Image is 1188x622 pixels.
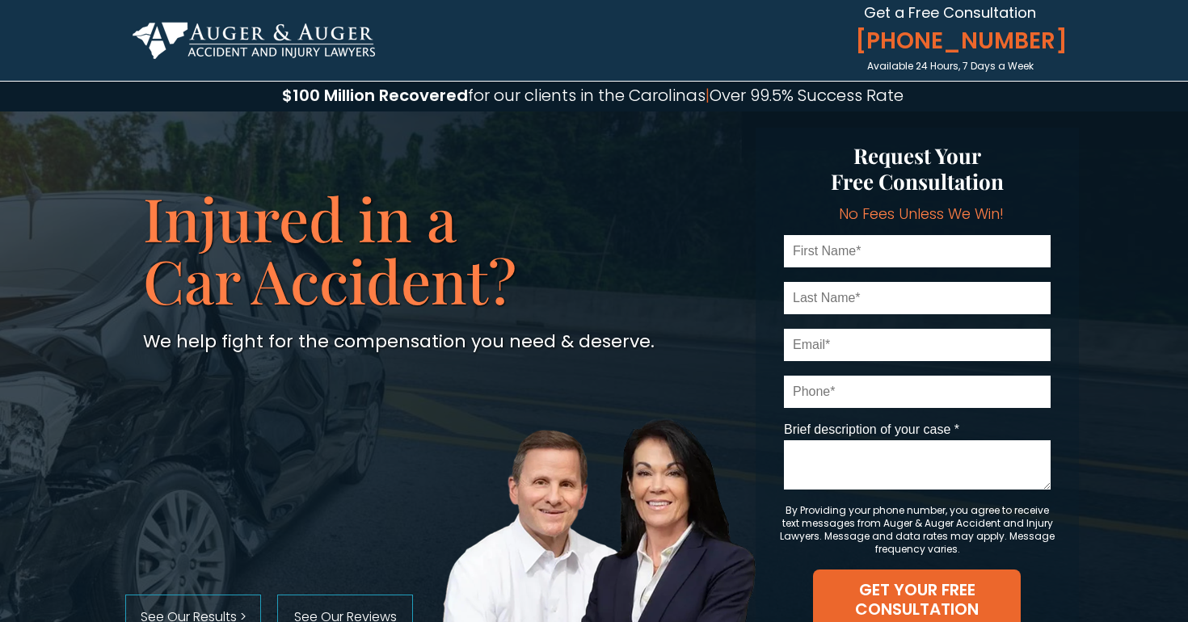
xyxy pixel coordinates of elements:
img: Auger & Auger Accident and Injury Lawyers [133,22,375,59]
input: Email* [784,329,1051,361]
span: [PHONE_NUMBER] [849,27,1057,55]
span: Request Your [853,141,981,170]
span: for our clients in the Carolinas [468,84,706,107]
span: Free Consultation [831,167,1004,195]
input: Last Name* [784,282,1051,314]
span: | [706,84,710,107]
span: Available 24 Hours, 7 Days a Week [867,59,1034,73]
input: First Name* [784,235,1051,267]
span: GET YOUR FREE CONSULTATION [813,580,1021,619]
span: Injured in a Car Accident? [143,178,516,320]
span: Get a Free Consultation [864,2,1036,23]
input: Phone* [784,376,1051,408]
span: Over 99.5% Success Rate [710,84,904,107]
a: [PHONE_NUMBER] [849,22,1057,60]
span: By Providing your phone number, you agree to receive text messages from Auger & Auger Accident an... [780,503,1055,556]
span: We help fight for the compensation you need & deserve. [143,329,655,354]
span: No Fees Unless We Win! [839,204,1004,224]
span: $100 Million Recovered [282,84,468,107]
span: Brief description of your case * [784,422,959,436]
